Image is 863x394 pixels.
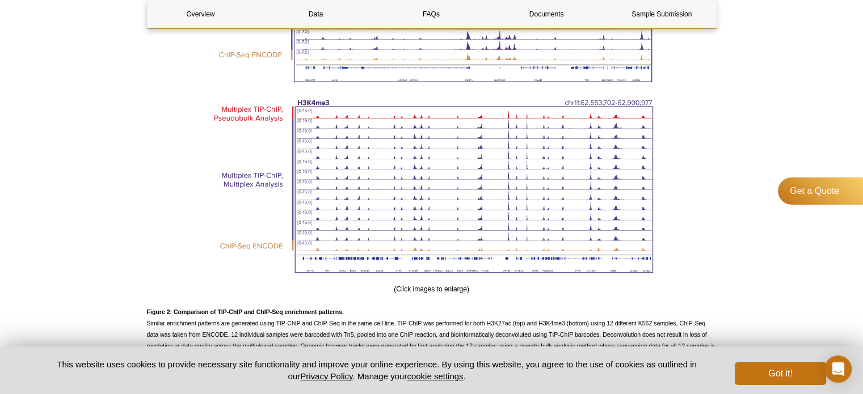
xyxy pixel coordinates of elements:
[378,1,485,28] a: FAQs
[735,362,826,385] button: Got it!
[493,1,600,28] a: Documents
[608,1,715,28] a: Sample Submission
[824,355,852,383] div: Open Intercom Messenger
[778,177,863,205] a: Get a Quote
[147,308,715,372] span: Similar enrichment patterns are generated using TIP-ChIP and ChIP-Seq in the same cell line. TIP-...
[147,308,346,315] strong: Figure 2: Comparison of TIP-ChIP and ChIP-Seq enrichment patterns. ​
[205,92,659,280] img: Comparison of TIP-ChIP and ChIP-Seq 2​
[407,371,463,381] button: cookie settings
[300,371,352,381] a: Privacy Policy
[148,1,254,28] a: Overview
[263,1,369,28] a: Data
[37,358,717,382] p: This website uses cookies to provide necessary site functionality and improve your online experie...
